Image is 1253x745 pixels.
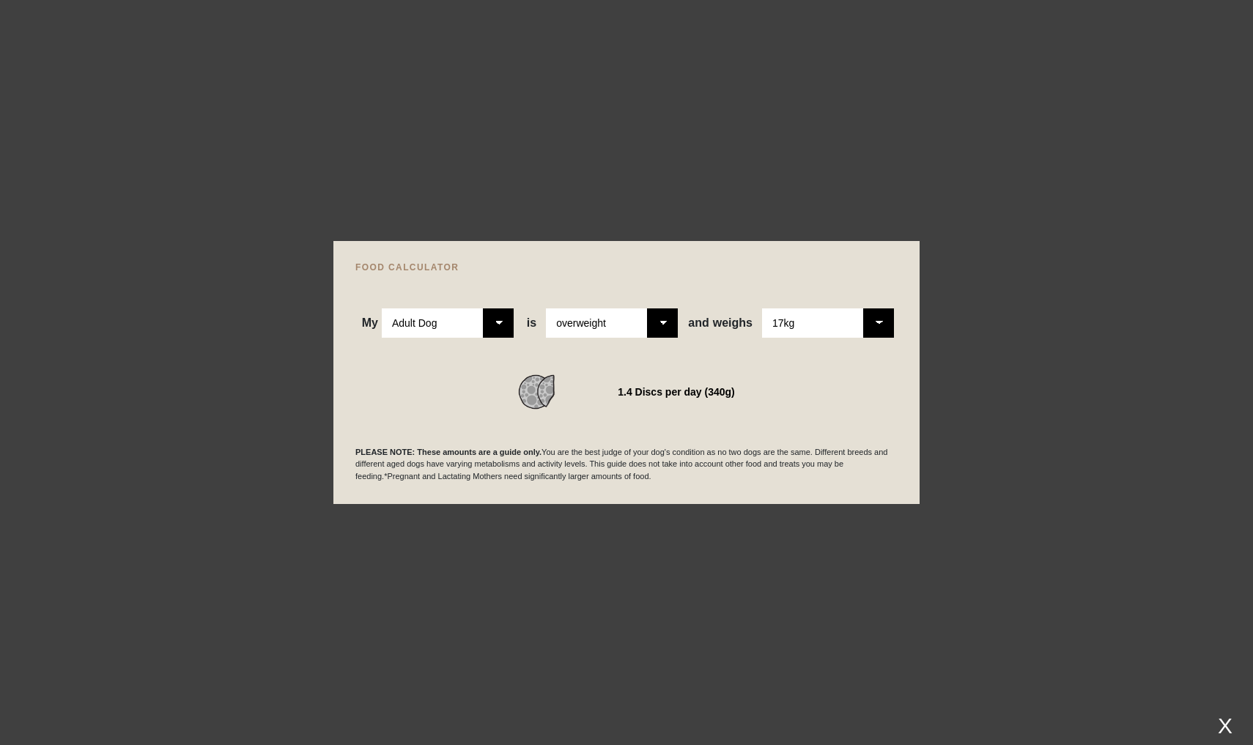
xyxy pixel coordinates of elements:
[355,263,898,272] h4: FOOD CALCULATOR
[355,446,898,483] p: You are the best judge of your dog's condition as no two dogs are the same. Different breeds and ...
[1212,714,1238,738] div: X
[688,316,753,330] span: weighs
[688,316,712,330] span: and
[362,316,378,330] span: My
[618,382,735,402] div: 1.4 Discs per day (340g)
[527,316,536,330] span: is
[355,448,542,456] b: PLEASE NOTE: These amounts are a guide only.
